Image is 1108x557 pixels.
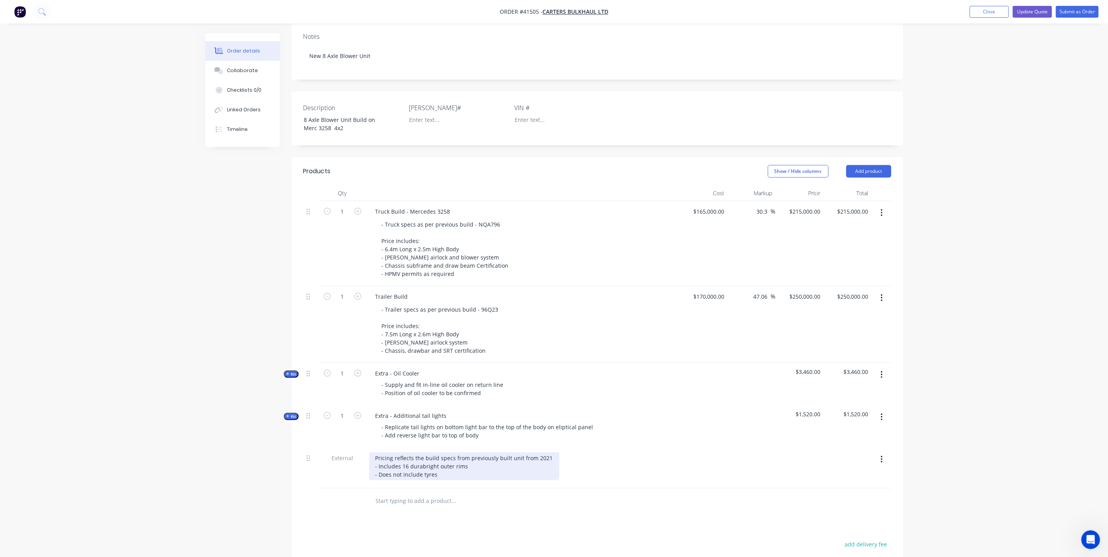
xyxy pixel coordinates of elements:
[375,421,600,441] div: - Replicate tail lights on bottom light bar to the top of the body on eliptical panel - Add rever...
[369,368,426,379] div: Extra - Oil Cooler
[409,103,507,112] label: [PERSON_NAME]#
[322,454,363,462] span: External
[970,6,1009,18] button: Close
[14,6,26,18] img: Factory
[514,103,612,112] label: VIN #
[369,291,414,302] div: Trailer Build
[303,44,891,68] div: New 8 Axle Blower Unit
[284,413,299,420] button: Kit
[284,370,299,378] button: Kit
[369,452,559,480] div: Pricing reflects the build specs from previously built unit from 2021 - Includes 16 durabright ou...
[846,165,891,178] button: Add product
[319,185,366,201] div: Qty
[776,185,824,201] div: Price
[303,103,401,112] label: Description
[227,106,261,113] div: Linked Orders
[827,368,869,376] span: $3,460.00
[205,80,280,100] button: Checklists 0/0
[375,493,532,509] input: Start typing to add a product...
[542,8,608,16] a: Carters Bulkhaul Ltd
[205,100,280,120] button: Linked Orders
[375,219,515,279] div: - Truck specs as per previous build - NQA796 Price includes: - 6.4m Long x 2.5m High Body - [PERS...
[768,165,829,178] button: Show / Hide columns
[375,379,511,399] div: - Supply and fit in-line oil cooler on return line - Position of oil cooler to be confirmed
[823,185,872,201] div: Total
[303,33,891,40] div: Notes
[205,61,280,80] button: Collaborate
[227,47,260,54] div: Order details
[227,126,248,133] div: Timeline
[227,87,261,94] div: Checklists 0/0
[205,120,280,139] button: Timeline
[841,539,891,550] button: add delivery fee
[303,167,331,176] div: Products
[205,41,280,61] button: Order details
[727,185,776,201] div: Markup
[286,414,296,419] span: Kit
[1081,530,1100,549] iframe: Intercom live chat
[500,8,542,16] span: Order #41505 -
[771,207,776,216] span: %
[827,410,869,418] span: $1,520.00
[369,410,453,421] div: Extra - Additional tail lights
[771,292,776,301] span: %
[286,371,296,377] span: Kit
[369,206,457,217] div: Truck Build - Mercedes 3258
[779,368,821,376] span: $3,460.00
[297,114,395,134] div: 8 Axle Blower Unit Build on Merc 3258 4x2
[375,304,505,356] div: - Trailer specs as per previous build - 96Q23 Price includes: - 7.5m Long x 2.6m High Body - [PER...
[1056,6,1099,18] button: Submit as Order
[779,410,821,418] span: $1,520.00
[680,185,728,201] div: Cost
[1013,6,1052,18] button: Update Quote
[227,67,258,74] div: Collaborate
